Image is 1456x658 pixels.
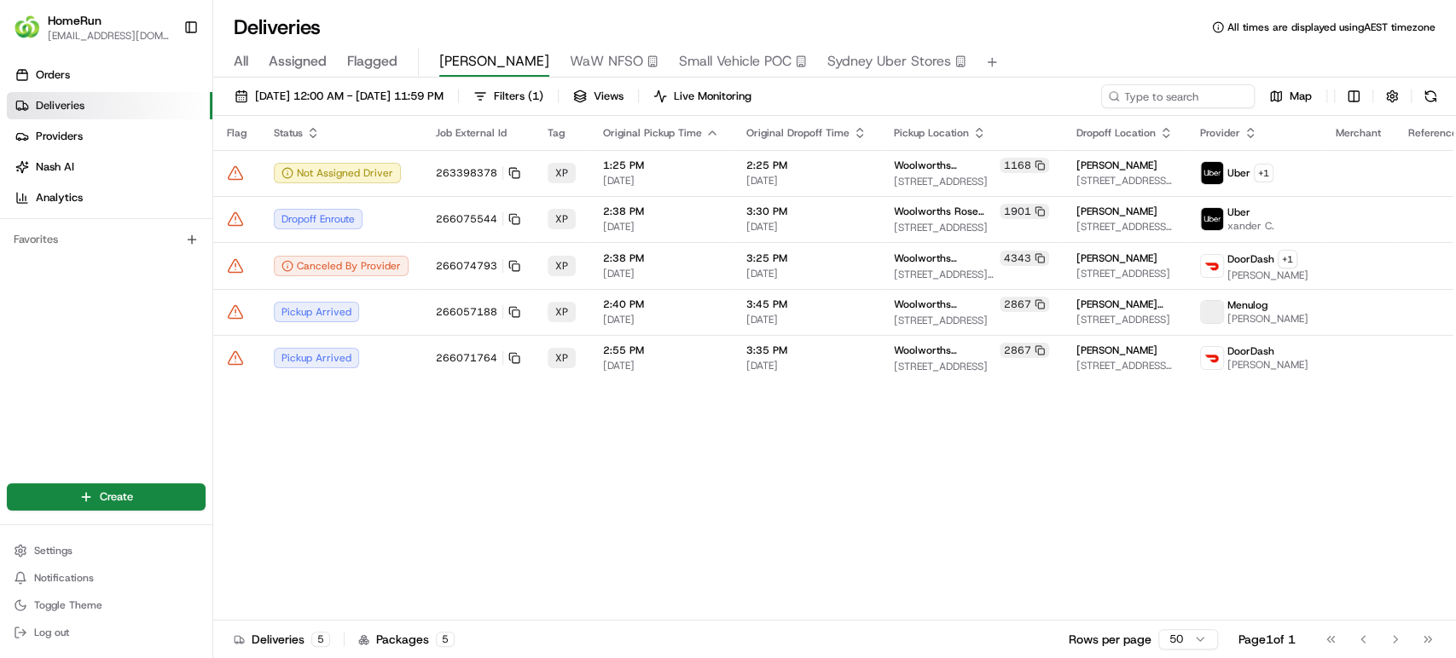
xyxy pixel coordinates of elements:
[746,126,850,140] span: Original Dropoff Time
[1076,343,1157,357] span: [PERSON_NAME]
[555,166,568,180] span: XP
[36,67,70,83] span: Orders
[7,566,206,590] button: Notifications
[436,351,520,365] button: 266071764
[674,89,751,104] span: Live Monitoring
[1278,250,1297,268] button: +1
[1201,255,1223,277] img: doordash_logo_v2.png
[603,251,719,265] span: 2:38 PM
[894,251,996,265] span: Woolworths Forrestfield
[827,51,951,72] span: Sydney Uber Stores
[555,259,568,273] span: XP
[603,267,719,280] span: [DATE]
[1076,267,1173,280] span: [STREET_ADDRESS]
[1227,166,1250,180] span: Uber
[1000,251,1049,266] div: 4343
[894,221,1049,234] span: [STREET_ADDRESS]
[34,544,73,557] span: Settings
[7,184,212,211] a: Analytics
[1076,220,1173,234] span: [STREET_ADDRESS][PERSON_NAME]
[274,256,409,276] button: Canceled By Provider
[1227,252,1274,266] span: DoorDash
[1076,359,1173,372] span: [STREET_ADDRESS][PERSON_NAME]
[894,126,969,140] span: Pickup Location
[227,126,247,140] span: Flag
[269,51,327,72] span: Assigned
[1000,204,1049,219] div: 1901
[100,489,133,505] span: Create
[1000,343,1049,358] div: 2867
[566,84,631,108] button: Views
[555,305,568,319] span: XP
[436,212,520,226] button: 266075544
[570,51,643,72] span: WaW NFSO
[603,220,719,234] span: [DATE]
[274,163,401,183] div: Not Assigned Driver
[1000,297,1049,312] div: 2867
[894,297,996,311] span: Woolworths [GEOGRAPHIC_DATA] Mountview
[36,98,84,113] span: Deliveries
[746,343,867,357] span: 3:35 PM
[746,174,867,188] span: [DATE]
[436,212,497,226] span: 266075544
[1290,89,1312,104] span: Map
[311,632,330,647] div: 5
[746,205,867,218] span: 3:30 PM
[48,12,102,29] button: HomeRun
[7,483,206,511] button: Create
[603,297,719,311] span: 2:40 PM
[1227,219,1274,233] span: xander C.
[894,159,996,172] span: Woolworths Gunnedah
[48,29,170,43] button: [EMAIL_ADDRESS][DOMAIN_NAME]
[746,159,867,172] span: 2:25 PM
[894,175,1049,188] span: [STREET_ADDRESS]
[1227,344,1274,358] span: DoorDash
[603,343,719,357] span: 2:55 PM
[34,626,69,639] span: Log out
[1200,126,1240,140] span: Provider
[7,92,212,119] a: Deliveries
[1101,84,1255,108] input: Type to search
[1227,20,1436,34] span: All times are displayed using AEST timezone
[1069,631,1151,648] p: Rows per page
[7,153,212,181] a: Nash AI
[894,205,996,218] span: Woolworths Rose Bay (Metro)
[436,305,497,319] span: 266057188
[603,126,702,140] span: Original Pickup Time
[894,314,1049,327] span: [STREET_ADDRESS]
[1076,251,1157,265] span: [PERSON_NAME]
[7,123,212,150] a: Providers
[34,598,102,612] span: Toggle Theme
[548,126,565,140] span: Tag
[603,159,719,172] span: 1:25 PM
[1227,268,1308,282] span: [PERSON_NAME]
[7,620,206,644] button: Log out
[34,571,94,585] span: Notifications
[746,297,867,311] span: 3:45 PM
[1076,297,1173,311] span: [PERSON_NAME] [PERSON_NAME]
[1238,631,1296,648] div: Page 1 of 1
[1076,313,1173,326] span: [STREET_ADDRESS]
[466,84,551,108] button: Filters(1)
[1227,312,1308,326] span: [PERSON_NAME]
[1076,174,1173,188] span: [STREET_ADDRESS][PERSON_NAME]
[603,174,719,188] span: [DATE]
[436,259,520,273] button: 266074793
[555,351,568,365] span: XP
[436,305,520,319] button: 266057188
[603,313,719,326] span: [DATE]
[436,351,497,365] span: 266071764
[594,89,624,104] span: Views
[1254,164,1273,182] button: +1
[746,359,867,372] span: [DATE]
[36,159,74,175] span: Nash AI
[894,268,1049,281] span: [STREET_ADDRESS][PERSON_NAME]
[439,51,549,72] span: [PERSON_NAME]
[7,593,206,617] button: Toggle Theme
[528,89,543,104] span: ( 1 )
[746,313,867,326] span: [DATE]
[234,51,248,72] span: All
[894,360,1049,373] span: [STREET_ADDRESS]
